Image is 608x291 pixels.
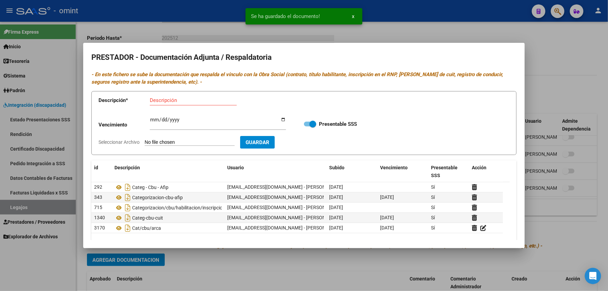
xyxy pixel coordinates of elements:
span: Sí [431,215,435,220]
span: Seleccionar Archivo [99,139,140,145]
span: [DATE] [380,194,394,200]
datatable-header-cell: Descripción [112,160,225,183]
span: Sí [431,225,435,230]
span: Guardar [246,139,269,145]
i: Descargar documento [123,192,132,203]
span: 715 [94,205,102,210]
span: Se ha guardado el documento! [251,13,320,20]
span: Cat/cbu/arca [132,225,161,231]
span: Usuario [227,165,244,170]
i: Descargar documento [123,182,132,193]
span: [DATE] [329,225,343,230]
span: [DATE] [329,194,343,200]
span: Sí [431,205,435,210]
span: [EMAIL_ADDRESS][DOMAIN_NAME] - [PERSON_NAME] [227,194,342,200]
span: [EMAIL_ADDRESS][DOMAIN_NAME] - [PERSON_NAME] [227,205,342,210]
i: Descargar documento [123,223,132,234]
datatable-header-cell: Usuario [225,160,326,183]
span: [EMAIL_ADDRESS][DOMAIN_NAME] - [PERSON_NAME] [227,225,342,230]
span: [DATE] [380,215,394,220]
span: 1340 [94,215,105,220]
button: x [346,10,360,22]
span: Vencimiento [380,165,408,170]
span: [DATE] [380,225,394,230]
p: Descripción [99,97,150,104]
i: Descargar documento [123,212,132,223]
span: id [94,165,98,170]
p: Vencimiento [99,121,150,129]
span: Presentable SSS [431,165,458,178]
span: [DATE] [329,205,343,210]
span: Descripción [114,165,140,170]
span: Categ - Cbu - Afip [132,185,168,190]
span: Categ-cbu-cuit [132,215,163,221]
datatable-header-cell: Vencimiento [377,160,428,183]
span: 292 [94,184,102,190]
datatable-header-cell: Presentable SSS [428,160,469,183]
span: Subido [329,165,344,170]
span: Categorizacion-cbu-afip [132,195,183,200]
datatable-header-cell: Acción [469,160,503,183]
span: Categorizacion/cbu/habilitacion/inscripcion/afip/poliza [132,205,250,210]
h2: PRESTADOR - Documentación Adjunta / Respaldatoria [91,51,517,64]
span: x [352,13,354,19]
span: [EMAIL_ADDRESS][DOMAIN_NAME] - [PERSON_NAME] [227,215,342,220]
span: [DATE] [329,215,343,220]
span: [EMAIL_ADDRESS][DOMAIN_NAME] - [PERSON_NAME] [227,184,342,190]
span: 3170 [94,225,105,230]
span: 343 [94,194,102,200]
i: - En este fichero se sube la documentación que respalda el vínculo con la Obra Social (contrato, ... [91,71,503,85]
button: Guardar [240,136,275,149]
strong: Presentable SSS [319,121,357,127]
span: Acción [472,165,486,170]
span: Sí [431,184,435,190]
span: Sí [431,194,435,200]
i: Descargar documento [123,202,132,213]
div: Open Intercom Messenger [585,268,601,284]
datatable-header-cell: Subido [326,160,377,183]
datatable-header-cell: id [91,160,112,183]
span: [DATE] [329,184,343,190]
